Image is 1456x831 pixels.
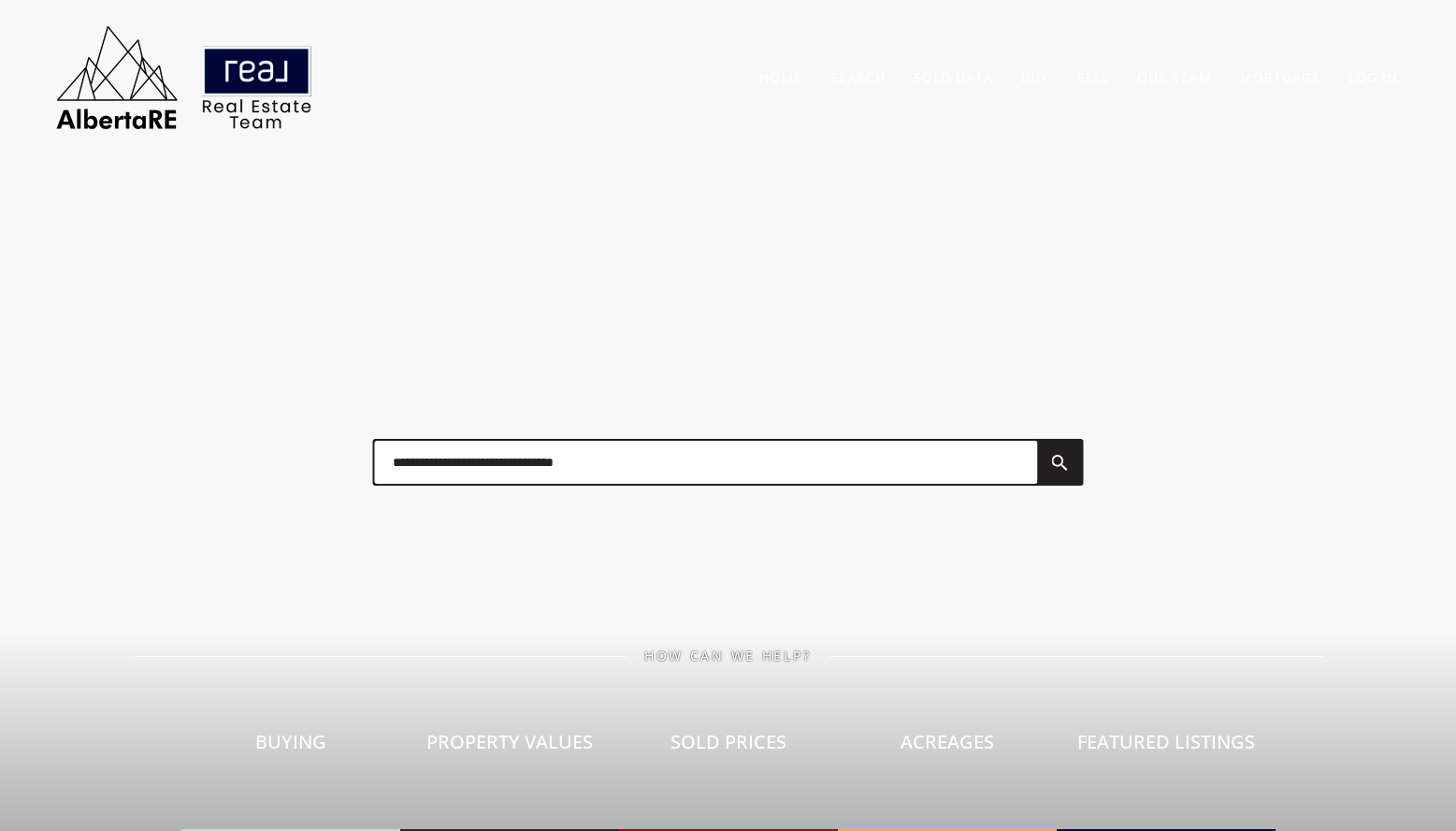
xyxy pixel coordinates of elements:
a: Sold Prices [619,663,838,831]
span: Buying [255,729,326,754]
a: Property Values [400,663,619,831]
a: Search [830,68,886,86]
a: Home [759,68,802,86]
a: Buy [1021,68,1049,86]
img: AlbertaRE Real Estate Team | Real Broker [44,19,324,136]
span: Sold Prices [670,729,786,754]
a: Our Team [1137,68,1212,86]
span: Property Values [426,729,593,754]
span: Acreages [901,729,994,754]
a: Acreages [838,663,1057,831]
a: Log In [1348,68,1398,86]
a: Buying [181,663,400,831]
a: Featured Listings [1057,663,1276,831]
a: Sold Data [914,68,993,86]
a: Mortgage [1240,68,1320,86]
a: Sell [1077,68,1109,86]
span: Featured Listings [1077,729,1255,754]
